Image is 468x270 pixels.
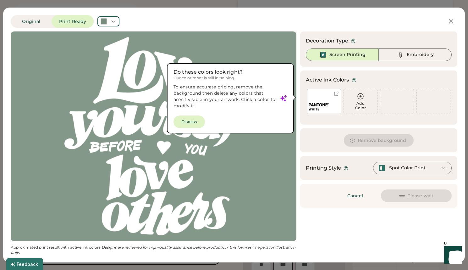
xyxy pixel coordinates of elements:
div: Add Color [344,101,377,110]
button: Please wait [381,189,452,202]
div: Screen Printing [329,52,366,58]
button: Original [11,15,52,28]
img: spot-color-green.svg [378,165,385,172]
div: Spot Color Print [389,165,426,171]
div: Active Ink Colors [306,76,349,84]
div: Embroidery [407,52,434,58]
img: 1024px-Pantone_logo.svg.png [309,103,329,106]
button: Remove background [344,134,414,147]
div: Approximated print result with active ink colors. [11,245,296,255]
img: Ink%20-%20Selected.svg [319,51,327,59]
img: Thread%20-%20Unselected.svg [397,51,404,59]
iframe: Front Chat [438,242,465,269]
div: Printing Style [306,164,341,172]
div: WHITE [309,107,339,112]
div: Decoration Type [306,37,348,45]
button: Cancel [333,189,377,202]
em: Designs are reviewed for high-quality assurance before production; this low-res image is for illu... [11,245,296,255]
button: Print Ready [52,15,94,28]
